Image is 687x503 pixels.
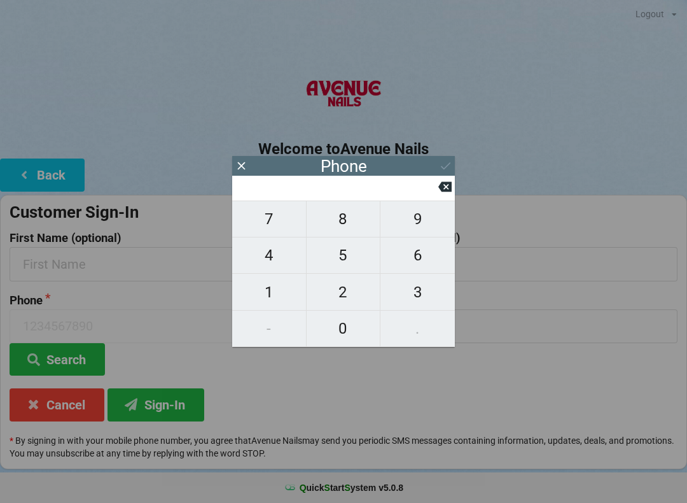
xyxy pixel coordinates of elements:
button: 4 [232,237,307,274]
span: 3 [380,279,455,306]
button: 6 [380,237,455,274]
span: 0 [307,315,380,342]
button: 7 [232,201,307,237]
button: 0 [307,311,381,347]
span: 9 [380,206,455,232]
button: 1 [232,274,307,310]
button: 5 [307,237,381,274]
div: Phone [321,160,367,173]
span: 7 [232,206,306,232]
span: 8 [307,206,380,232]
span: 5 [307,242,380,269]
span: 6 [380,242,455,269]
span: 1 [232,279,306,306]
span: 2 [307,279,380,306]
button: 9 [380,201,455,237]
button: 2 [307,274,381,310]
button: 3 [380,274,455,310]
span: 4 [232,242,306,269]
button: 8 [307,201,381,237]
